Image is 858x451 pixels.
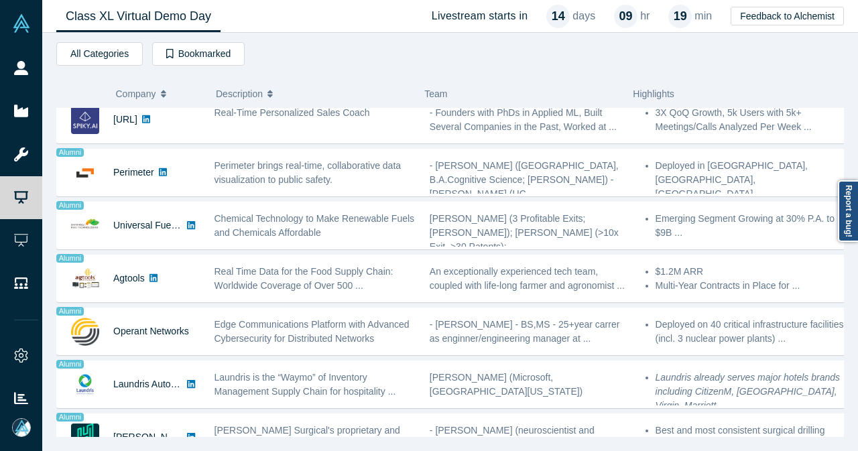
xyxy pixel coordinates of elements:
a: [PERSON_NAME] Surgical [113,432,227,442]
span: Real-Time Personalized Sales Coach [214,107,370,118]
li: Deployed in [GEOGRAPHIC_DATA], [GEOGRAPHIC_DATA], [GEOGRAPHIC_DATA], [GEOGRAPHIC_DATA], [GEOGRAPH... [656,159,847,229]
button: Description [216,80,410,108]
img: Operant Networks's Logo [71,318,99,346]
span: Perimeter brings real-time, collaborative data visualization to public safety. [214,160,402,185]
button: Feedback to Alchemist [731,7,844,25]
a: Report a bug! [838,180,858,242]
li: $1.2M ARR [656,265,847,279]
a: [URL] [113,114,137,125]
span: An exceptionally experienced tech team, coupled with life-long farmer and agronomist ... [430,266,625,291]
a: Perimeter [113,167,154,178]
span: - [PERSON_NAME] - BS,MS - 25+year carrer as enginner/engineering manager at ... [430,319,620,344]
button: Company [116,80,202,108]
em: Laundris already serves major hotels brands including CitizenM, [GEOGRAPHIC_DATA], Virgin, Marriott, [656,372,840,411]
span: [PERSON_NAME] (Microsoft, [GEOGRAPHIC_DATA][US_STATE]) [430,372,583,397]
span: Alumni [56,148,84,157]
li: ... [656,371,847,413]
button: All Categories [56,42,143,66]
span: Edge Communications Platform with Advanced Cybersecurity for Distributed Networks [214,319,410,344]
li: Deployed on 40 critical infrastructure facilities (incl. 3 nuclear power plants) ... [656,318,847,346]
img: Perimeter's Logo [71,159,99,187]
span: Company [116,80,156,108]
span: - Founders with PhDs in Applied ML, Built Several Companies in the Past, Worked at ... [430,107,617,132]
li: Multi-Year Contracts in Place for ... [656,279,847,293]
img: Laundris Autonomous Inventory Management's Logo [71,371,99,399]
img: Mia Scott's Account [12,418,31,437]
a: Laundris Autonomous Inventory Management [113,379,303,389]
a: Agtools [113,273,145,283]
span: Laundris is the “Waymo” of Inventory Management Supply Chain for hospitality ... [214,372,396,397]
a: Operant Networks [113,326,189,336]
span: Description [216,80,263,108]
a: Class XL Virtual Demo Day [56,1,221,32]
li: 3X QoQ Growth, 5k Users with 5k+ Meetings/Calls Analyzed Per Week ... [656,106,847,134]
span: Alumni [56,360,84,369]
p: min [694,8,712,24]
div: 09 [614,5,637,28]
span: Team [424,88,447,99]
div: 19 [668,5,692,28]
span: Alumni [56,201,84,210]
span: - [PERSON_NAME] ([GEOGRAPHIC_DATA], B.A.Cognitive Science; [PERSON_NAME]) - [PERSON_NAME] (UC ... [430,160,619,199]
span: Alumni [56,307,84,316]
img: Agtools's Logo [71,265,99,293]
img: Spiky.ai's Logo [71,106,99,134]
img: Alchemist Vault Logo [12,14,31,33]
p: hr [640,8,650,24]
span: Alumni [56,254,84,263]
button: Bookmarked [152,42,245,66]
p: days [572,8,595,24]
li: Emerging Segment Growing at 30% P.A. to $9B ... [656,212,847,240]
span: Alumni [56,413,84,422]
span: Highlights [633,88,674,99]
a: Universal Fuel Technologies [113,220,231,231]
span: Chemical Technology to Make Renewable Fuels and Chemicals Affordable [214,213,415,238]
div: 14 [546,5,570,28]
img: Universal Fuel Technologies's Logo [71,212,99,240]
h4: Livestream starts in [432,9,528,22]
span: Real Time Data for the Food Supply Chain: Worldwide Coverage of Over 500 ... [214,266,393,291]
span: [PERSON_NAME] (3 Profitable Exits; [PERSON_NAME]); [PERSON_NAME] (>10x Exit, >30 Patents); ... [430,213,619,252]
